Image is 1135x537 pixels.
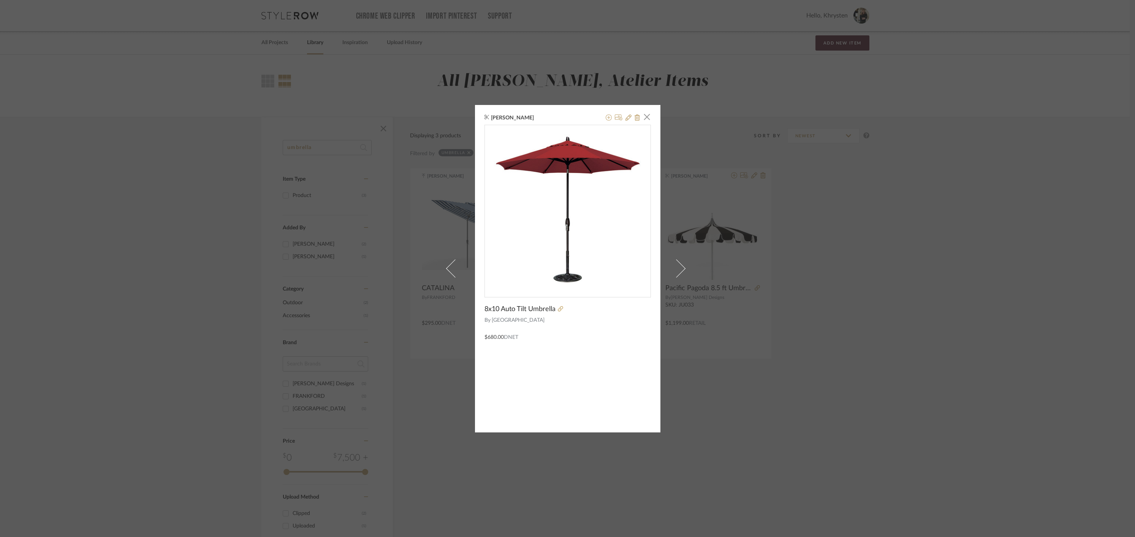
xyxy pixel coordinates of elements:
[485,125,651,291] div: 0
[492,316,651,324] span: [GEOGRAPHIC_DATA]
[504,335,518,340] span: DNET
[485,125,651,291] img: db2f38f7-633e-4632-9099-30fb4546b1f1_436x436.jpg
[640,110,655,125] button: Close
[484,335,504,340] span: $680.00
[484,305,556,313] span: 8x10 Auto Tilt Umbrella
[491,114,546,121] span: [PERSON_NAME]
[484,316,491,324] span: By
